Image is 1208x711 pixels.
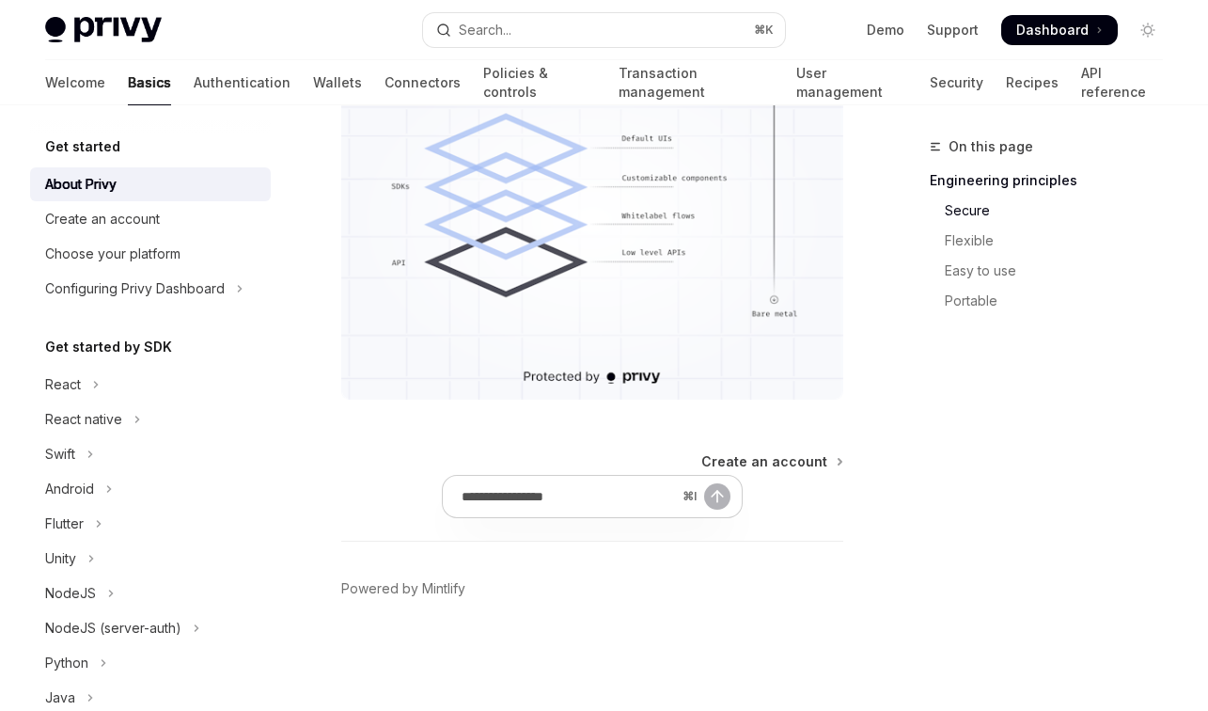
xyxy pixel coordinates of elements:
a: Transaction management [619,60,774,105]
div: Android [45,478,94,500]
button: Toggle Unity section [30,542,271,576]
span: ⌘ K [754,23,774,38]
button: Toggle React native section [30,403,271,436]
a: Recipes [1006,60,1059,105]
div: React native [45,408,122,431]
button: Open search [423,13,786,47]
h5: Get started [45,135,120,158]
a: Authentication [194,60,290,105]
a: API reference [1081,60,1163,105]
span: Dashboard [1016,21,1089,39]
div: Choose your platform [45,243,180,265]
a: User management [796,60,907,105]
a: Secure [930,196,1178,226]
a: Welcome [45,60,105,105]
a: Portable [930,286,1178,316]
button: Toggle NodeJS (server-auth) section [30,611,271,645]
a: Security [930,60,983,105]
button: Toggle Python section [30,646,271,680]
button: Toggle Flutter section [30,507,271,541]
button: Toggle dark mode [1133,15,1163,45]
div: About Privy [45,173,117,196]
a: Flexible [930,226,1178,256]
a: Policies & controls [483,60,596,105]
img: images/Customization.png [341,41,843,400]
div: NodeJS [45,582,96,605]
h5: Get started by SDK [45,336,172,358]
a: Demo [867,21,904,39]
a: Dashboard [1001,15,1118,45]
span: Create an account [701,452,827,471]
img: light logo [45,17,162,43]
div: NodeJS (server-auth) [45,617,181,640]
a: Create an account [701,452,841,471]
div: Unity [45,547,76,570]
div: Flutter [45,513,84,535]
div: Python [45,652,88,674]
div: Java [45,687,75,709]
a: Create an account [30,202,271,236]
div: Create an account [45,208,160,230]
div: Search... [459,19,511,41]
a: Choose your platform [30,237,271,271]
button: Toggle Swift section [30,437,271,471]
button: Toggle Android section [30,472,271,506]
div: Configuring Privy Dashboard [45,277,225,300]
input: Ask a question... [462,476,675,517]
button: Send message [704,483,730,510]
a: Engineering principles [930,166,1178,196]
a: Wallets [313,60,362,105]
div: React [45,373,81,396]
a: Basics [128,60,171,105]
button: Toggle NodeJS section [30,577,271,610]
a: Easy to use [930,256,1178,286]
a: Powered by Mintlify [341,579,465,598]
button: Toggle Configuring Privy Dashboard section [30,272,271,306]
a: About Privy [30,167,271,201]
div: Swift [45,443,75,466]
a: Support [927,21,979,39]
a: Connectors [384,60,461,105]
button: Toggle React section [30,368,271,402]
span: On this page [949,135,1033,158]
